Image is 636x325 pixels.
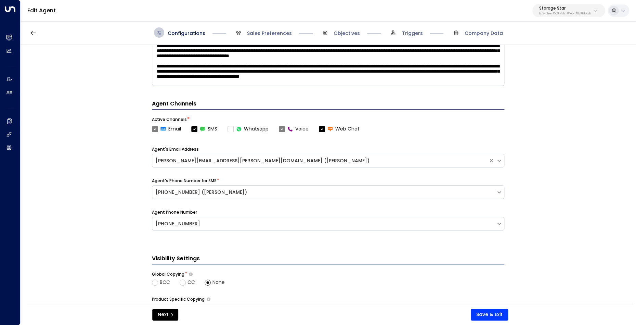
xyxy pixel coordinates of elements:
[191,125,217,133] label: SMS
[152,146,199,152] label: Agent's Email Address
[212,279,225,286] span: None
[27,7,56,14] a: Edit Agent
[532,4,605,17] button: Storage Starbc340fee-f559-48fc-84eb-70f3f6817ad8
[471,309,508,321] button: Save & Exit
[168,30,205,37] span: Configurations
[152,309,178,321] button: Next
[152,100,504,110] h4: Agent Channels
[279,125,309,133] label: Voice
[465,30,503,37] span: Company Data
[156,189,493,196] div: [PHONE_NUMBER] ([PERSON_NAME])
[539,12,591,15] p: bc340fee-f559-48fc-84eb-70f3f6817ad8
[187,279,195,286] span: CC
[189,272,193,276] button: Choose whether the agent should include specific emails in the CC or BCC line of all outgoing ema...
[228,125,269,133] label: Whatsapp
[152,209,197,215] label: Agent Phone Number
[156,220,493,227] div: [PHONE_NUMBER]
[152,116,187,123] label: Active Channels
[152,254,504,264] h3: Visibility Settings
[152,296,205,302] label: Product Specific Copying
[156,157,485,164] div: [PERSON_NAME][EMAIL_ADDRESS][PERSON_NAME][DOMAIN_NAME] ([PERSON_NAME])
[160,279,170,286] span: BCC
[152,271,184,277] label: Global Copying
[152,125,181,133] label: Email
[207,297,210,301] button: Determine if there should be product-specific CC or BCC rules for all of the agent’s emails. Sele...
[152,178,217,184] label: Agent's Phone Number for SMS
[247,30,292,37] span: Sales Preferences
[539,6,591,10] p: Storage Star
[334,30,360,37] span: Objectives
[319,125,360,133] label: Web Chat
[402,30,423,37] span: Triggers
